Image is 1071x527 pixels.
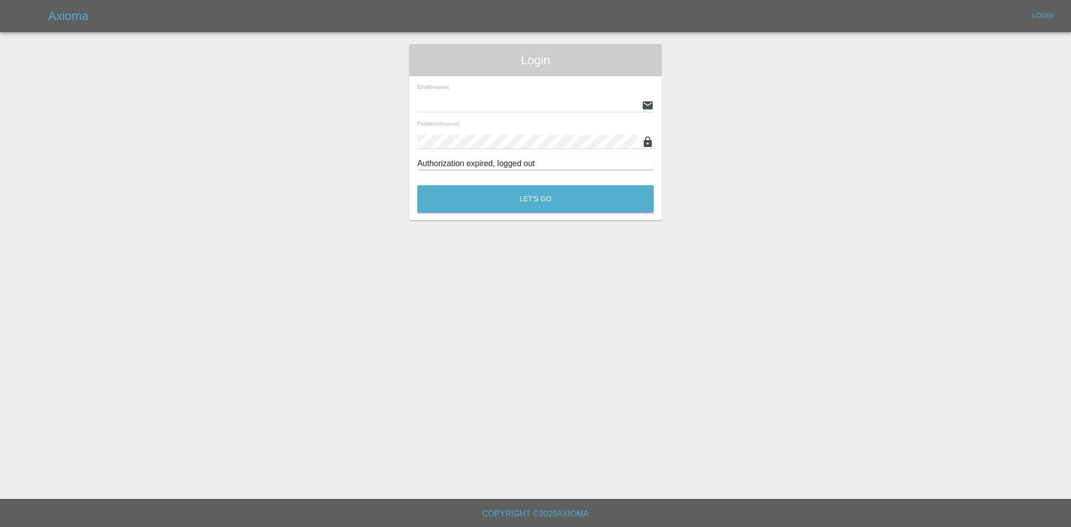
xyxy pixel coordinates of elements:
[417,158,654,170] div: Authorization expired, logged out
[417,120,459,126] span: Password
[48,8,88,24] h5: Axioma
[417,185,654,213] button: Let's Go
[1027,8,1059,24] a: Login
[417,84,449,90] span: Email
[8,507,1063,521] h6: Copyright © 2025 Axioma
[441,122,459,126] small: (required)
[431,85,449,90] small: (required)
[417,52,654,68] span: Login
